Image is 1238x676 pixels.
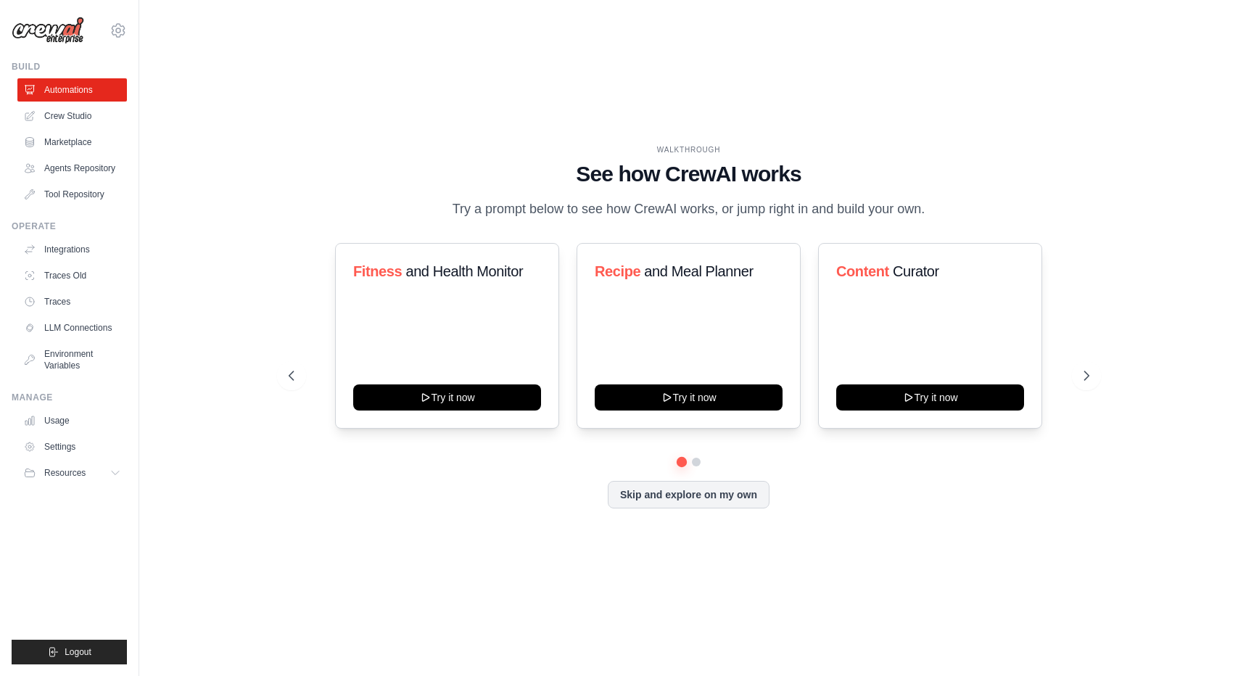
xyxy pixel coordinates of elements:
[12,640,127,664] button: Logout
[445,199,933,220] p: Try a prompt below to see how CrewAI works, or jump right in and build your own.
[17,157,127,180] a: Agents Repository
[12,61,127,73] div: Build
[17,131,127,154] a: Marketplace
[12,17,84,44] img: Logo
[17,238,127,261] a: Integrations
[12,220,127,232] div: Operate
[17,409,127,432] a: Usage
[17,316,127,339] a: LLM Connections
[17,461,127,485] button: Resources
[353,384,541,411] button: Try it now
[595,263,640,279] span: Recipe
[405,263,523,279] span: and Health Monitor
[836,263,889,279] span: Content
[44,467,86,479] span: Resources
[595,384,783,411] button: Try it now
[17,342,127,377] a: Environment Variables
[17,104,127,128] a: Crew Studio
[12,392,127,403] div: Manage
[644,263,753,279] span: and Meal Planner
[353,263,402,279] span: Fitness
[17,264,127,287] a: Traces Old
[836,384,1024,411] button: Try it now
[289,144,1089,155] div: WALKTHROUGH
[17,290,127,313] a: Traces
[65,646,91,658] span: Logout
[893,263,939,279] span: Curator
[17,183,127,206] a: Tool Repository
[608,481,769,508] button: Skip and explore on my own
[289,161,1089,187] h1: See how CrewAI works
[17,78,127,102] a: Automations
[17,435,127,458] a: Settings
